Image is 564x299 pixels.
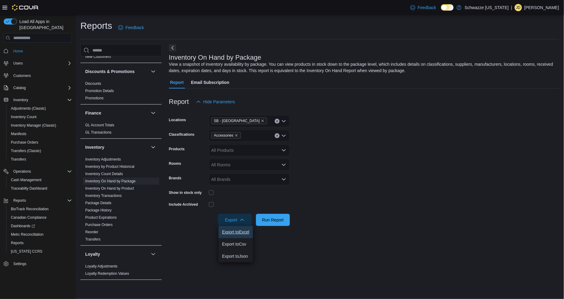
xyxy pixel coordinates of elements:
div: Jonathan Dumont [515,4,522,11]
div: Finance [80,121,162,138]
span: Catalog [13,85,26,90]
button: Customers [1,71,74,80]
button: Manifests [6,130,74,138]
p: [PERSON_NAME] [524,4,559,11]
span: Report [170,76,184,88]
button: Canadian Compliance [6,213,74,222]
div: Discounts & Promotions [80,80,162,104]
span: Reports [13,198,26,203]
span: Settings [11,260,72,267]
span: [US_STATE] CCRS [11,249,42,254]
button: Traceabilty Dashboard [6,184,74,193]
a: Inventory On Hand by Product [85,186,134,191]
span: GL Transactions [85,130,112,135]
span: Users [13,61,23,66]
button: Open list of options [281,177,286,182]
label: Products [169,147,185,151]
div: Loyalty [80,263,162,280]
span: Transfers (Classic) [11,148,41,153]
a: Dashboards [8,222,37,230]
p: Schwazze [US_STATE] [465,4,509,11]
button: Discounts & Promotions [85,68,148,75]
a: New Customers [85,55,111,59]
a: GL Transactions [85,130,112,135]
a: Inventory Count [8,113,39,121]
img: Cova [12,5,39,11]
span: Transfers (Classic) [8,147,72,154]
span: Promotion Details [85,88,114,93]
a: Inventory On Hand by Package [85,179,136,183]
span: Purchase Orders [11,140,38,145]
a: Traceabilty Dashboard [8,185,50,192]
span: Adjustments (Classic) [8,105,72,112]
button: Reports [11,197,28,204]
span: Accessories [211,132,241,139]
a: Product Expirations [85,215,117,220]
span: BioTrack Reconciliation [8,205,72,213]
span: Manifests [11,131,26,136]
a: [US_STATE] CCRS [8,248,45,255]
span: Inventory Count [8,113,72,121]
a: Purchase Orders [85,223,113,227]
span: Metrc Reconciliation [11,232,44,237]
button: Loyalty [150,251,157,258]
a: GL Account Totals [85,123,114,127]
a: Loyalty Redemption Values [85,271,129,276]
button: Transfers (Classic) [6,147,74,155]
span: Reports [8,239,72,247]
label: Brands [169,176,181,181]
button: Clear input [275,133,280,138]
span: Export to Csv [222,242,249,247]
div: View a snapshot of inventory availability by package. You can view products in stock down to the ... [169,61,556,74]
h3: Loyalty [85,251,100,257]
span: Operations [13,169,31,174]
span: BioTrack Reconciliation [11,207,49,211]
button: Transfers [6,155,74,164]
span: Cash Management [11,178,41,182]
a: Inventory Manager (Classic) [8,122,59,129]
a: Metrc Reconciliation [8,231,46,238]
button: Clear input [275,119,280,124]
button: Purchase Orders [6,138,74,147]
span: Product Expirations [85,215,117,220]
span: Loyalty Redemption Values [85,271,129,276]
a: Reorder [85,230,98,234]
span: Purchase Orders [8,139,72,146]
span: Export to Excel [222,230,249,234]
a: Dashboards [6,222,74,230]
button: Open list of options [281,148,286,153]
input: Dark Mode [441,4,454,11]
span: Home [13,49,23,54]
a: Inventory Transactions [85,194,122,198]
span: Inventory Manager (Classic) [8,122,72,129]
button: Export toJson [219,250,253,262]
span: Manifests [8,130,72,138]
span: Traceabilty Dashboard [8,185,72,192]
a: Cash Management [8,176,44,184]
a: Loyalty Adjustments [85,264,118,268]
span: Package History [85,208,112,213]
span: Run Report [262,217,284,223]
h3: Inventory On Hand by Package [169,54,261,61]
span: Reorder [85,230,98,234]
a: Discounts [85,81,101,86]
button: Inventory Manager (Classic) [6,121,74,130]
span: SB - Glendale [211,118,267,124]
span: JD [516,4,521,11]
p: | [511,4,512,11]
button: Export toExcel [219,226,253,238]
a: Transfers [8,156,28,163]
a: Settings [11,260,29,267]
button: Users [11,60,25,67]
a: Customers [11,72,33,79]
span: Dashboards [8,222,72,230]
button: Open list of options [281,119,286,124]
button: Reports [6,239,74,247]
label: Include Archived [169,202,198,207]
span: Hide Parameters [203,99,235,105]
button: Open list of options [281,162,286,167]
span: Inventory [11,96,72,104]
button: Remove Accessories from selection in this group [235,134,238,137]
